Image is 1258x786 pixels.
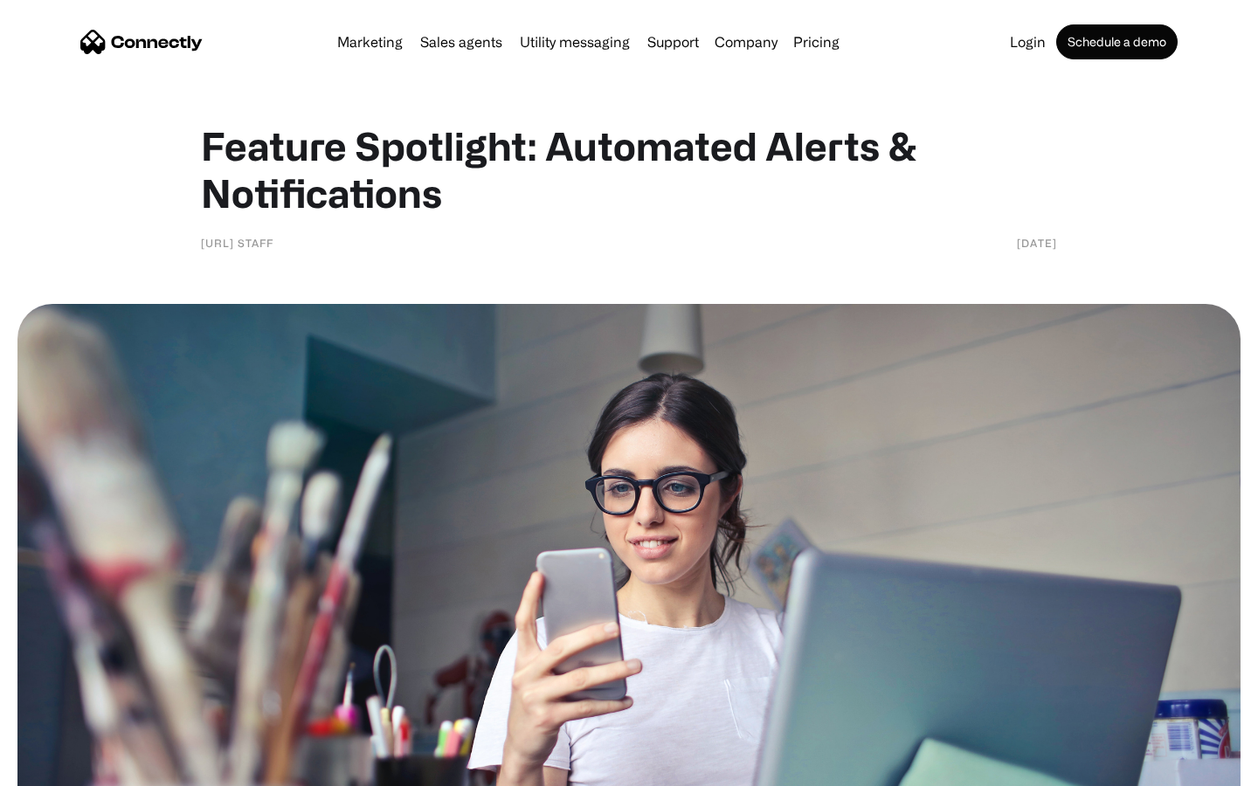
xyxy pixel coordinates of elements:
a: Sales agents [413,35,509,49]
div: [URL] staff [201,234,273,252]
ul: Language list [35,755,105,780]
a: Schedule a demo [1056,24,1178,59]
a: Marketing [330,35,410,49]
a: Support [640,35,706,49]
a: Pricing [786,35,847,49]
a: Login [1003,35,1053,49]
aside: Language selected: English [17,755,105,780]
div: [DATE] [1017,234,1057,252]
a: Utility messaging [513,35,637,49]
div: Company [715,30,778,54]
h1: Feature Spotlight: Automated Alerts & Notifications [201,122,1057,217]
